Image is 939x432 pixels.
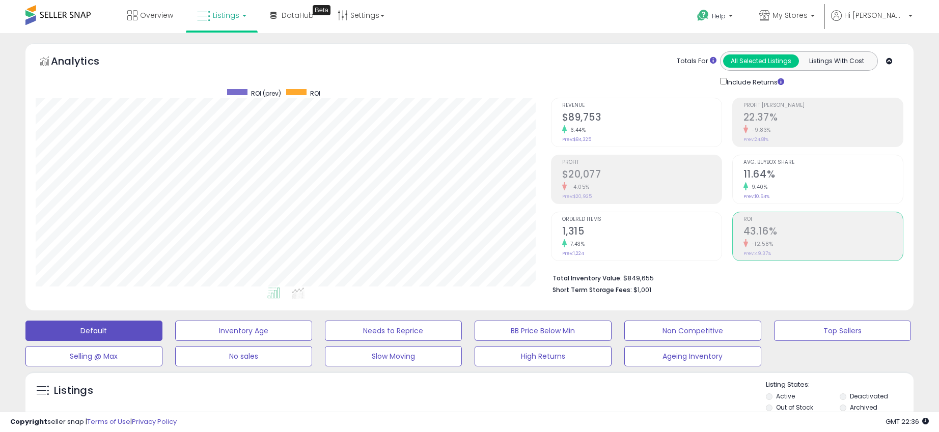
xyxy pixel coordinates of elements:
[140,10,173,20] span: Overview
[213,10,239,20] span: Listings
[562,103,722,108] span: Revenue
[132,417,177,426] a: Privacy Policy
[475,321,612,341] button: BB Price Below Min
[748,126,771,134] small: -9.83%
[748,240,774,248] small: -12.58%
[697,9,709,22] i: Get Help
[251,89,281,98] span: ROI (prev)
[475,346,612,366] button: High Returns
[567,183,590,191] small: -4.05%
[553,274,622,282] b: Total Inventory Value:
[712,76,796,88] div: Include Returns
[712,12,726,20] span: Help
[310,89,320,98] span: ROI
[776,392,795,400] label: Active
[10,417,177,427] div: seller snap | |
[743,136,768,142] small: Prev: 24.81%
[689,2,743,33] a: Help
[567,240,585,248] small: 7.43%
[562,193,592,199] small: Prev: $20,925
[175,321,312,341] button: Inventory Age
[798,54,874,68] button: Listings With Cost
[772,10,808,20] span: My Stores
[282,10,314,20] span: DataHub
[850,392,888,400] label: Deactivated
[562,250,584,256] small: Prev: 1,224
[677,56,716,66] div: Totals For
[886,417,929,426] span: 2025-10-8 22:36 GMT
[624,346,761,366] button: Ageing Inventory
[748,183,768,191] small: 9.40%
[743,217,903,222] span: ROI
[743,111,903,125] h2: 22.37%
[562,136,591,142] small: Prev: $84,325
[774,321,911,341] button: Top Sellers
[562,111,722,125] h2: $89,753
[175,346,312,366] button: No sales
[10,417,47,426] strong: Copyright
[562,160,722,165] span: Profit
[567,126,586,134] small: 6.44%
[766,380,914,390] p: Listing States:
[25,321,162,341] button: Default
[325,321,462,341] button: Needs to Reprice
[87,417,130,426] a: Terms of Use
[743,160,903,165] span: Avg. Buybox Share
[562,217,722,222] span: Ordered Items
[723,54,799,68] button: All Selected Listings
[743,250,771,256] small: Prev: 49.37%
[844,10,905,20] span: Hi [PERSON_NAME]
[25,346,162,366] button: Selling @ Max
[743,103,903,108] span: Profit [PERSON_NAME]
[553,271,896,283] li: $849,655
[562,225,722,239] h2: 1,315
[54,384,93,398] h5: Listings
[743,225,903,239] h2: 43.16%
[51,54,119,71] h5: Analytics
[562,168,722,182] h2: $20,077
[553,285,632,294] b: Short Term Storage Fees:
[325,346,462,366] button: Slow Moving
[743,168,903,182] h2: 11.64%
[633,285,651,295] span: $1,001
[831,10,913,33] a: Hi [PERSON_NAME]
[743,193,769,199] small: Prev: 10.64%
[624,321,761,341] button: Non Competitive
[313,5,330,15] div: Tooltip anchor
